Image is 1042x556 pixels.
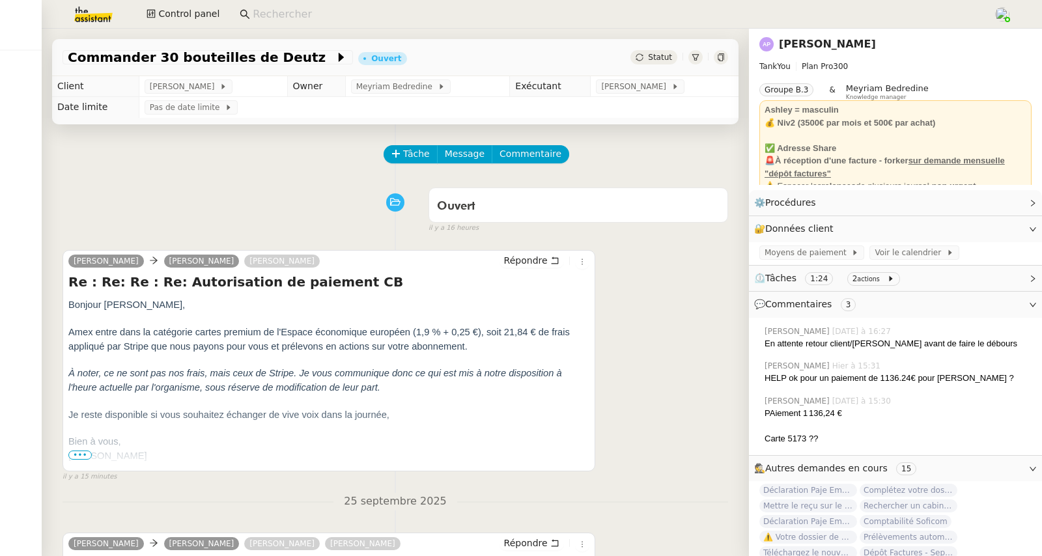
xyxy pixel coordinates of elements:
[164,255,240,267] a: [PERSON_NAME]
[150,80,219,93] span: [PERSON_NAME]
[164,538,240,549] a: [PERSON_NAME]
[754,299,861,309] span: 💬
[759,37,774,51] img: svg
[68,451,147,461] span: [PERSON_NAME]
[765,407,1032,420] div: PAiement 1 136,24 €
[68,327,570,352] span: Amex entre dans la catégorie cartes premium de l'Espace économique européen (1,9 % + 0,25 €), soi...
[504,536,548,549] span: Répondre
[860,515,951,528] span: Comptabilité Soficom
[860,531,957,544] span: Prélèvements automatiques Torelli x Soficom
[403,146,430,161] span: Tâche
[754,221,839,236] span: 🔐
[832,326,894,337] span: [DATE] à 16:27
[68,255,144,267] a: [PERSON_NAME]
[244,255,320,267] a: [PERSON_NAME]
[754,273,905,283] span: ⏲️
[779,38,876,50] a: [PERSON_NAME]
[860,499,957,512] span: Rechercher un cabinet comptable pour déclaration fiscale
[765,326,832,337] span: [PERSON_NAME]
[846,83,929,93] span: Meyriam Bedredine
[759,499,857,512] span: Mettre le reçu sur le drive
[287,76,345,97] td: Owner
[749,456,1042,481] div: 🕵️Autres demandes en cours 15
[875,246,946,259] span: Voir le calendrier
[500,253,564,268] button: Répondre
[325,538,401,549] a: [PERSON_NAME]
[995,7,1009,21] img: users%2FNTfmycKsCFdqp6LX6USf2FmuPJo2%2Favatar%2Fprofile-pic%20(1).png
[805,272,833,285] nz-tag: 1:24
[158,7,219,21] span: Control panel
[846,94,907,101] span: Knowledge manager
[765,273,796,283] span: Tâches
[759,531,857,544] span: ⚠️ Votre dossier de domiciliation doit être mis à jour
[922,181,976,191] strong: si non urgent
[68,410,389,420] span: Je reste disponible si vous souhaitez échanger de vive voix dans la journée,
[765,156,1005,178] strong: 🚨À réception d'une facture - forker
[832,395,894,407] span: [DATE] à 15:30
[150,101,225,114] span: Pas de date limite
[500,536,564,550] button: Répondre
[749,292,1042,317] div: 💬Commentaires 3
[648,53,672,62] span: Statut
[445,146,485,161] span: Message
[765,337,1032,350] div: En attente retour client/[PERSON_NAME] avant de faire le débours
[765,105,839,115] strong: Ashley = masculin
[846,83,929,100] app-user-label: Knowledge manager
[68,51,335,64] span: Commander 30 bouteilles de Deutz
[749,266,1042,291] div: ⏲️Tâches 1:24 2actions
[68,368,562,393] span: À noter, ce ne sont pas nos frais, mais ceux de Stripe. Je vous communique donc ce qui est mis à ...
[765,180,1026,193] div: ⚠️ Espacer les de plusieurs jours
[68,538,144,549] a: [PERSON_NAME]
[765,463,888,473] span: Autres demandes en cours
[749,190,1042,215] div: ⚙️Procédures
[500,146,561,161] span: Commentaire
[765,223,834,234] span: Données client
[765,360,832,372] span: [PERSON_NAME]
[765,246,851,259] span: Moyens de paiement
[754,195,822,210] span: ⚙️
[63,471,117,482] span: il y a 15 minutes
[765,143,836,153] strong: ✅ Adresse Share
[504,254,548,267] span: Répondre
[492,145,569,163] button: Commentaire
[765,395,832,407] span: [PERSON_NAME]
[832,360,883,372] span: Hier à 15:31
[371,55,401,63] div: Ouvert
[601,80,671,93] span: [PERSON_NAME]
[52,76,139,97] td: Client
[765,197,816,208] span: Procédures
[759,83,813,96] nz-tag: Groupe B.3
[749,216,1042,242] div: 🔐Données client
[52,97,139,118] td: Date limite
[68,299,185,310] span: Bonjour [PERSON_NAME],
[841,298,856,311] nz-tag: 3
[384,145,438,163] button: Tâche
[852,274,858,283] span: 2
[765,372,1032,385] div: HELP ok pour un paiement de 1136.24€ pour [PERSON_NAME] ?
[822,181,856,191] strong: relances
[765,432,1032,445] div: Carte 5173 ??
[802,62,833,71] span: Plan Pro
[759,62,791,71] span: TankYou
[829,83,835,100] span: &
[356,80,438,93] span: Meyriam Bedredine
[68,451,92,460] span: •••
[833,62,848,71] span: 300
[429,223,479,234] span: il y a 16 heures
[896,462,916,475] nz-tag: 15
[437,201,475,212] span: Ouvert
[759,484,857,497] span: Déclaration Paje Emploi - [DATE]
[754,463,922,473] span: 🕵️
[765,118,935,128] strong: 💰 Niv2 (3500€ par mois et 500€ par achat)
[244,538,320,549] a: [PERSON_NAME]
[68,436,121,447] span: Bien à vous,
[765,156,1005,178] u: sur demande mensuelle "dépôt factures"
[510,76,591,97] td: Exécutant
[860,484,957,497] span: Complétez votre dossier
[759,515,857,528] span: Déclaration Paje Emploi - 26 août 2025
[765,299,832,309] span: Commentaires
[857,275,880,283] small: actions
[68,273,589,291] h4: Re : Re: Re : Re: Autorisation de paiement CB
[333,493,457,510] span: 25 septembre 2025
[253,6,980,23] input: Rechercher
